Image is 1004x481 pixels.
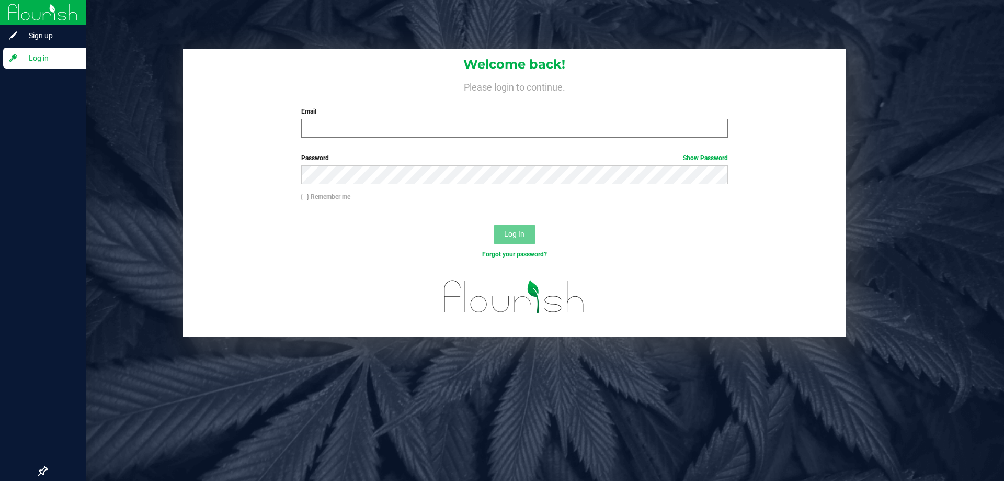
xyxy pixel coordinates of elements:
span: Log in [18,52,81,64]
label: Remember me [301,192,350,202]
label: Email [301,107,727,116]
a: Show Password [683,154,728,162]
button: Log In [494,225,535,244]
h1: Welcome back! [183,58,846,71]
span: Sign up [18,29,81,42]
span: Log In [504,230,524,238]
span: Password [301,154,329,162]
a: Forgot your password? [482,251,547,258]
input: Remember me [301,194,309,201]
inline-svg: Sign up [8,30,18,41]
h4: Please login to continue. [183,80,846,92]
inline-svg: Log in [8,53,18,63]
img: flourish_logo.svg [431,270,597,323]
